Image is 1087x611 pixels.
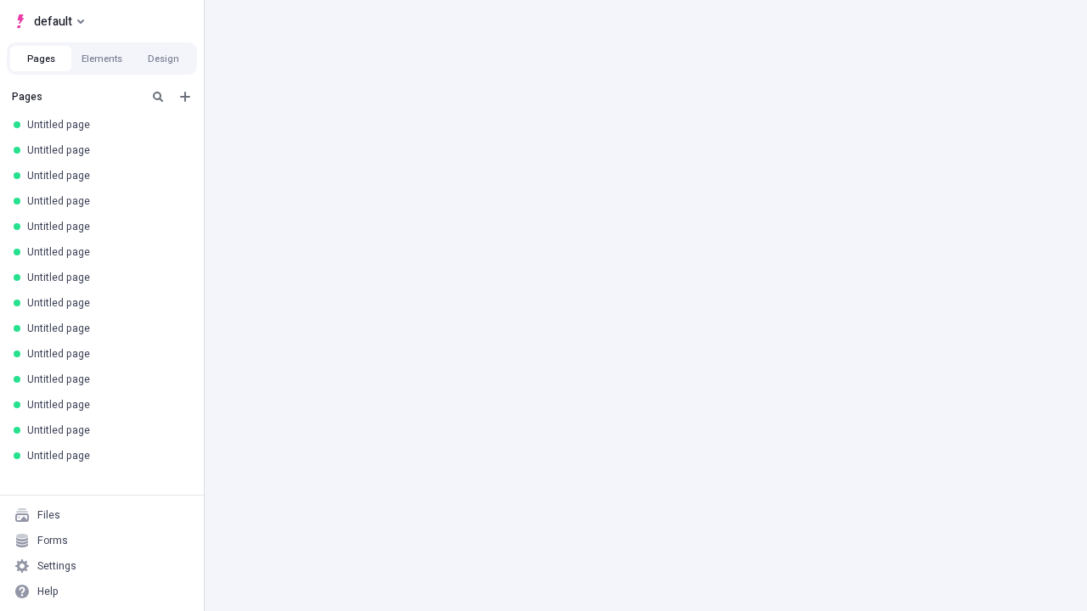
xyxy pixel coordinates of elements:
[27,398,183,412] div: Untitled page
[27,322,183,335] div: Untitled page
[27,169,183,182] div: Untitled page
[37,508,60,522] div: Files
[27,118,183,132] div: Untitled page
[12,90,141,104] div: Pages
[27,373,183,386] div: Untitled page
[27,220,183,233] div: Untitled page
[27,194,183,208] div: Untitled page
[175,87,195,107] button: Add new
[27,347,183,361] div: Untitled page
[37,585,59,598] div: Help
[27,245,183,259] div: Untitled page
[37,534,68,547] div: Forms
[34,11,72,31] span: default
[27,143,183,157] div: Untitled page
[27,423,183,437] div: Untitled page
[7,8,91,34] button: Select site
[71,46,132,71] button: Elements
[132,46,194,71] button: Design
[10,46,71,71] button: Pages
[27,271,183,284] div: Untitled page
[27,296,183,310] div: Untitled page
[37,559,76,573] div: Settings
[27,449,183,462] div: Untitled page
